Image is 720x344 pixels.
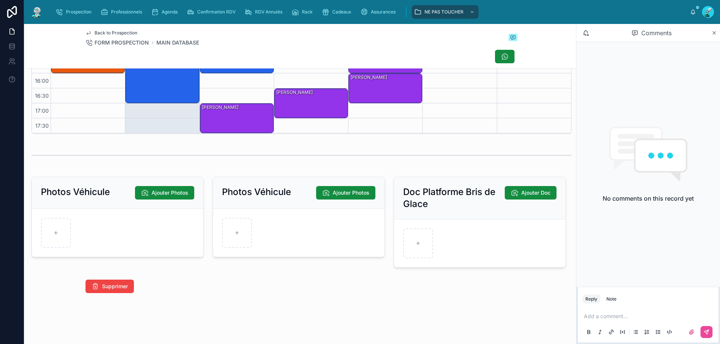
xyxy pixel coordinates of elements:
span: Confirmation RDV [197,9,235,15]
span: Ajouter Photos [333,189,369,197]
span: Comments [641,28,672,37]
span: NE PAS TOUCHER [424,9,463,15]
a: FORM PROSPECTION [85,39,149,46]
span: Ajouter Doc [521,189,550,197]
div: [PERSON_NAME] [349,74,422,103]
span: 15:30 [33,63,51,69]
div: [PERSON_NAME] [201,104,239,111]
h2: No comments on this record yet [603,194,694,203]
span: Assurances [371,9,396,15]
div: [PERSON_NAME] [126,44,199,103]
a: Assurances [358,5,401,19]
a: NE PAS TOUCHER [412,5,478,19]
span: 16:30 [33,92,51,99]
a: Confirmation RDV [184,5,241,19]
span: Rack [302,9,313,15]
span: Cadeaux [332,9,351,15]
span: FORM PROSPECTION [94,39,149,46]
span: Ajouter Photos [151,189,188,197]
span: 17:00 [33,107,51,114]
button: Ajouter Photos [316,186,375,200]
button: Supprimer [85,280,134,293]
span: 16:00 [33,77,51,84]
button: Note [603,295,619,304]
img: App logo [30,6,43,18]
a: Cadeaux [319,5,357,19]
div: [PERSON_NAME] [350,74,388,81]
div: [PERSON_NAME] [276,89,313,96]
span: Supprimer [102,283,128,290]
div: Note [606,296,616,302]
h2: Photos Véhicule [222,186,291,198]
span: Agenda [162,9,178,15]
span: Back to Prospection [94,30,137,36]
a: Prospection [53,5,97,19]
span: RDV Annulés [255,9,282,15]
a: RDV Annulés [242,5,288,19]
a: Rack [289,5,318,19]
span: Prospection [66,9,91,15]
span: Professionnels [111,9,142,15]
button: Ajouter Photos [135,186,194,200]
a: MAIN DATABASE [156,39,199,46]
a: Professionnels [98,5,147,19]
button: Reply [582,295,600,304]
h2: Doc Platforme Bris de Glace [403,186,505,210]
h2: Photos Véhicule [41,186,110,198]
div: scrollable content [49,4,690,20]
div: [PERSON_NAME] [274,89,348,118]
a: Back to Prospection [85,30,137,36]
span: 17:30 [33,122,51,129]
div: [PERSON_NAME] [200,104,273,133]
a: Agenda [149,5,183,19]
button: Ajouter Doc [505,186,556,200]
